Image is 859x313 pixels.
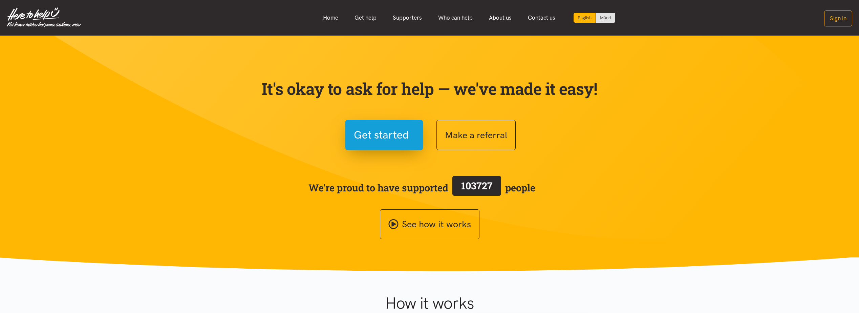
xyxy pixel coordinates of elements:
div: Current language [574,13,596,23]
a: About us [481,11,520,25]
a: Supporters [385,11,430,25]
img: Home [7,7,81,28]
div: Language toggle [574,13,616,23]
button: Sign in [824,11,852,26]
a: Home [315,11,346,25]
a: Who can help [430,11,481,25]
span: Get started [354,126,409,144]
button: Get started [345,120,423,150]
a: See how it works [380,209,479,239]
button: Make a referral [436,120,516,150]
a: Switch to Te Reo Māori [596,13,615,23]
span: We’re proud to have supported people [308,174,535,201]
span: 103727 [461,179,493,192]
h1: How it works [319,293,540,313]
a: Contact us [520,11,563,25]
a: Get help [346,11,385,25]
a: 103727 [448,174,505,201]
p: It's okay to ask for help — we've made it easy! [260,79,599,99]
